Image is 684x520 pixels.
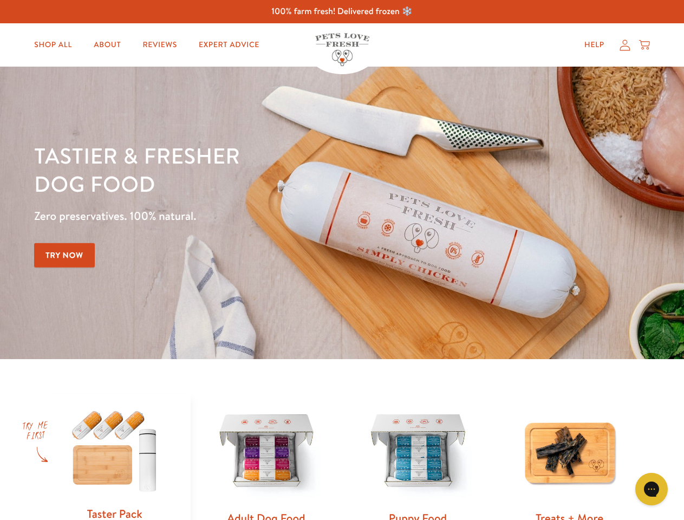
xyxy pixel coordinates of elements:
[85,34,129,56] a: About
[630,469,673,509] iframe: Gorgias live chat messenger
[34,141,445,198] h1: Tastier & fresher dog food
[576,34,613,56] a: Help
[34,243,95,268] a: Try Now
[34,206,445,226] p: Zero preservatives. 100% natural.
[25,34,81,56] a: Shop All
[315,33,369,66] img: Pets Love Fresh
[190,34,268,56] a: Expert Advice
[134,34,185,56] a: Reviews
